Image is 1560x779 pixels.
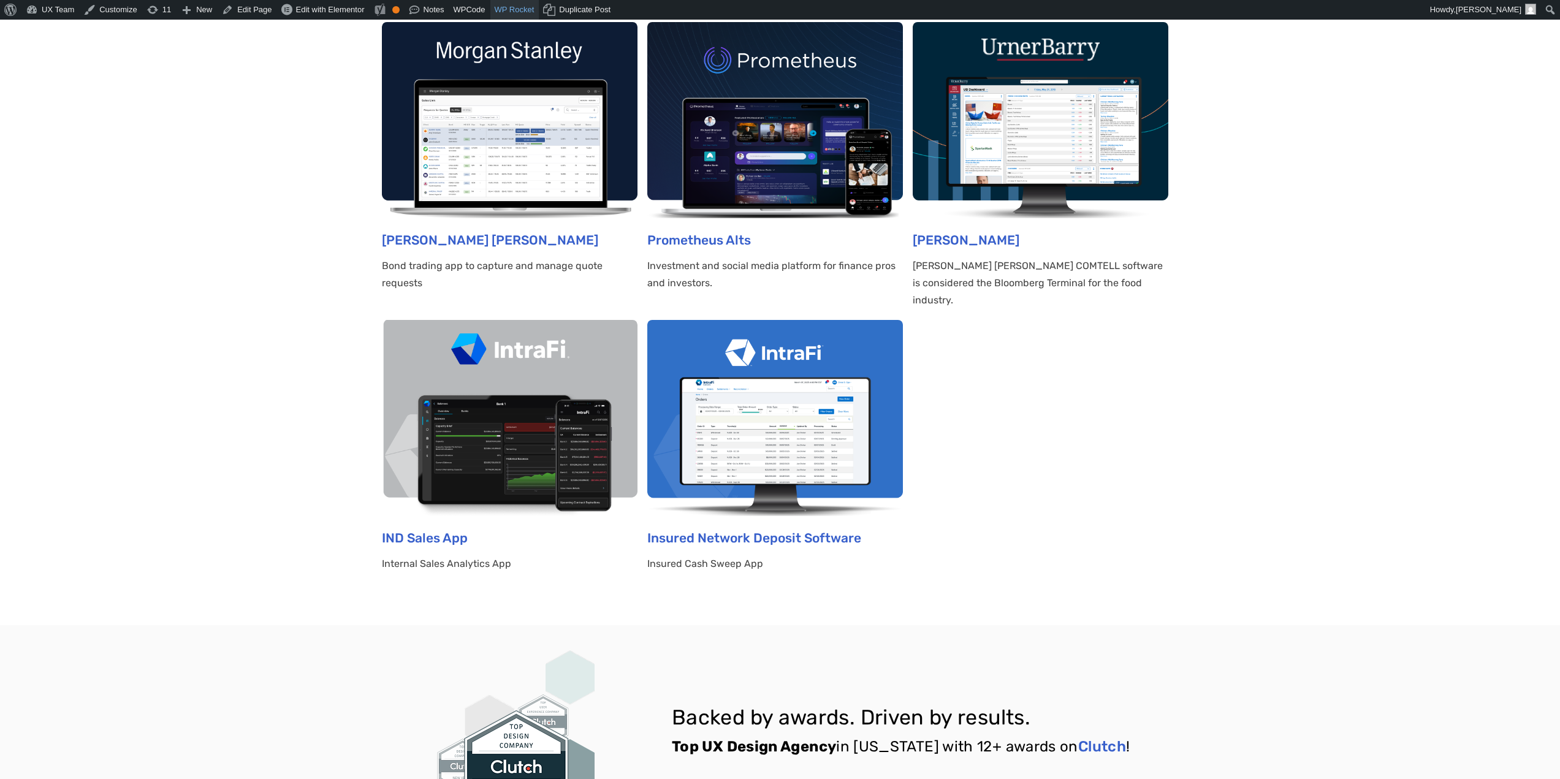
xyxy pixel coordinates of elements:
[1078,738,1126,755] a: Clutch
[647,22,903,218] img: Prometheus Alts
[913,232,1019,248] a: [PERSON_NAME]
[1499,720,1560,779] iframe: Chat Widget
[382,555,637,572] p: Internal Sales Analytics App
[647,320,903,516] img: IntraFi cash sweep software
[382,257,637,292] p: Bond trading app to capture and manage quote requests
[382,530,468,545] a: IND Sales App
[296,5,365,14] span: Edit with Elementor
[382,232,598,248] a: [PERSON_NAME] [PERSON_NAME]
[647,555,903,572] p: Insured Cash Sweep App
[392,6,400,13] div: OK
[913,257,1168,309] p: [PERSON_NAME] [PERSON_NAME] COMTELL software is considered the Bloomberg Terminal for the food in...
[647,530,861,545] a: Insured Network Deposit Software
[382,320,637,516] img: IND Sales App
[1456,5,1521,14] span: [PERSON_NAME]
[647,257,903,292] p: Investment and social media platform for finance pros and investors.
[672,737,1150,756] p: in [US_STATE] with 12+ awards on !
[913,22,1168,218] img: Urner Barry
[647,232,751,248] a: Prometheus Alts
[15,170,477,181] span: Subscribe to UX Team newsletter.
[672,738,836,755] strong: Top UX Design Agency
[672,705,1030,730] span: Backed by awards. Driven by results.
[3,172,11,180] input: Subscribe to UX Team newsletter.
[241,1,284,11] span: Last Name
